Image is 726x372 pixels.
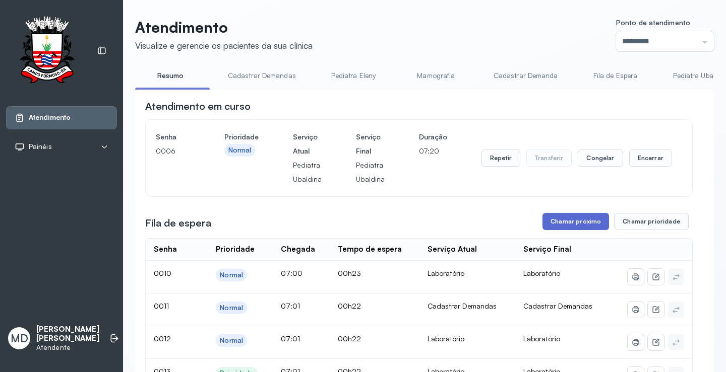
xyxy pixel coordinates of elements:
div: Normal [220,336,243,345]
span: 07:01 [281,334,300,343]
div: Serviço Atual [428,245,477,254]
a: Cadastrar Demanda [483,67,568,84]
span: 00h23 [338,269,361,277]
div: Tempo de espera [338,245,402,254]
span: 00h22 [338,302,361,310]
div: Chegada [281,245,315,254]
p: Pediatra Ubaldina [356,158,385,186]
div: Normal [220,271,243,279]
div: Prioridade [216,245,255,254]
span: 00h22 [338,334,361,343]
div: Normal [220,304,243,312]
div: Normal [228,146,252,155]
span: Painéis [29,142,52,151]
span: Cadastrar Demandas [523,302,592,310]
a: Pediatra Eleny [318,67,389,84]
div: Visualize e gerencie os pacientes da sua clínica [135,40,313,51]
span: 0012 [154,334,171,343]
h4: Duração [419,130,447,144]
h3: Atendimento em curso [145,99,251,113]
h4: Serviço Atual [293,130,322,158]
p: [PERSON_NAME] [PERSON_NAME] [36,325,99,344]
h4: Senha [156,130,190,144]
a: Mamografia [401,67,471,84]
p: 0006 [156,144,190,158]
span: 0011 [154,302,169,310]
span: 07:00 [281,269,302,277]
button: Chamar prioridade [614,213,689,230]
div: Laboratório [428,334,507,343]
h4: Serviço Final [356,130,385,158]
span: Ponto de atendimento [616,18,690,27]
p: Pediatra Ubaldina [293,158,322,186]
img: Logotipo do estabelecimento [11,16,83,86]
button: Repetir [481,150,520,167]
button: Chamar próximo [542,213,609,230]
p: Atendimento [135,18,313,36]
div: Serviço Final [523,245,571,254]
span: Atendimento [29,113,71,122]
span: Laboratório [523,334,560,343]
a: Resumo [135,67,206,84]
a: Atendimento [15,113,108,123]
h4: Prioridade [224,130,259,144]
span: 0010 [154,269,171,277]
p: 07:20 [419,144,447,158]
div: Senha [154,245,177,254]
span: 07:01 [281,302,300,310]
a: Fila de Espera [580,67,651,84]
button: Encerrar [629,150,672,167]
button: Transferir [526,150,572,167]
h3: Fila de espera [145,216,211,230]
div: Laboratório [428,269,507,278]
p: Atendente [36,343,99,352]
button: Congelar [578,150,623,167]
span: Laboratório [523,269,560,277]
a: Cadastrar Demandas [218,67,306,84]
div: Cadastrar Demandas [428,302,507,311]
